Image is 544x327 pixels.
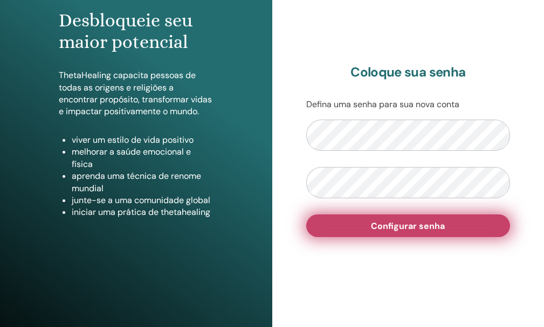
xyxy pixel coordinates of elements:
font: Defina uma senha para sua nova conta [306,99,459,110]
font: Desbloqueie seu maior potencial [59,10,192,53]
font: iniciar uma prática de thetahealing [72,206,210,218]
font: Configurar senha [371,220,445,232]
font: aprenda uma técnica de renome mundial [72,170,201,193]
font: Coloque sua senha [350,64,465,80]
font: ThetaHealing capacita pessoas de todas as origens e religiões a encontrar propósito, transformar ... [59,69,212,117]
font: melhorar a saúde emocional e física [72,146,191,169]
button: Configurar senha [306,214,511,237]
font: junte-se a uma comunidade global [72,194,210,206]
font: viver um estilo de vida positivo [72,134,194,145]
